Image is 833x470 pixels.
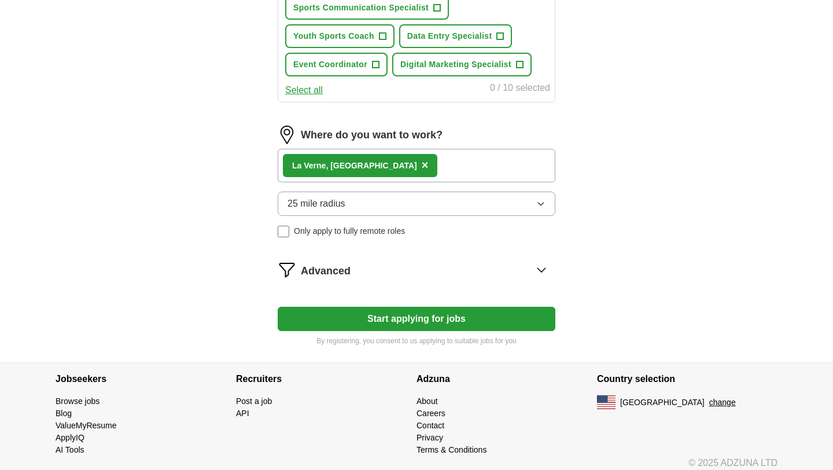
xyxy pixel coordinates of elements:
[400,58,511,71] span: Digital Marketing Specialist
[709,396,736,409] button: change
[292,160,417,172] div: , [GEOGRAPHIC_DATA]
[597,363,777,395] h4: Country selection
[407,30,492,42] span: Data Entry Specialist
[56,409,72,418] a: Blog
[292,161,326,170] strong: La Verne
[417,396,438,406] a: About
[278,307,555,331] button: Start applying for jobs
[285,24,395,48] button: Youth Sports Coach
[278,126,296,144] img: location.png
[56,396,99,406] a: Browse jobs
[56,433,84,442] a: ApplyIQ
[285,53,388,76] button: Event Coordinator
[56,445,84,454] a: AI Tools
[417,445,486,454] a: Terms & Conditions
[490,81,550,97] div: 0 / 10 selected
[422,157,429,174] button: ×
[293,30,374,42] span: Youth Sports Coach
[294,225,405,237] span: Only apply to fully remote roles
[278,336,555,346] p: By registering, you consent to us applying to suitable jobs for you
[417,421,444,430] a: Contact
[278,226,289,237] input: Only apply to fully remote roles
[417,409,445,418] a: Careers
[301,263,351,279] span: Advanced
[285,83,323,97] button: Select all
[278,192,555,216] button: 25 mile radius
[236,409,249,418] a: API
[417,433,443,442] a: Privacy
[288,197,345,211] span: 25 mile radius
[278,260,296,279] img: filter
[399,24,513,48] button: Data Entry Specialist
[301,127,443,143] label: Where do you want to work?
[620,396,705,409] span: [GEOGRAPHIC_DATA]
[293,58,367,71] span: Event Coordinator
[293,2,429,14] span: Sports Communication Specialist
[392,53,532,76] button: Digital Marketing Specialist
[422,159,429,171] span: ×
[597,395,615,409] img: US flag
[236,396,272,406] a: Post a job
[56,421,117,430] a: ValueMyResume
